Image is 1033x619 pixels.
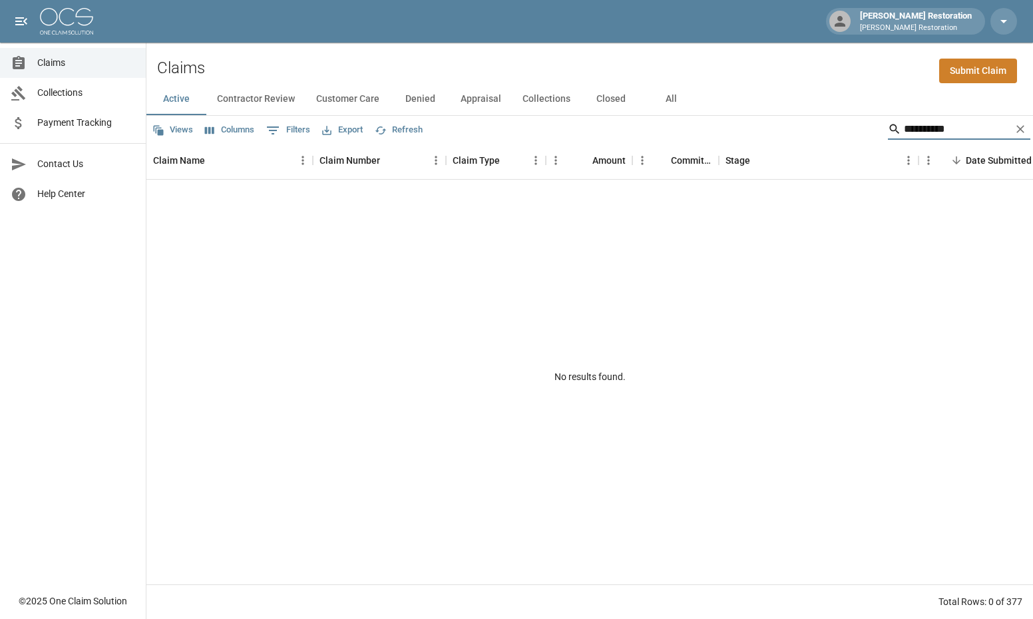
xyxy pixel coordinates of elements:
[146,83,206,115] button: Active
[146,180,1033,574] div: No results found.
[592,142,626,179] div: Amount
[19,594,127,608] div: © 2025 One Claim Solution
[37,86,135,100] span: Collections
[40,8,93,35] img: ocs-logo-white-transparent.png
[939,59,1017,83] a: Submit Claim
[512,83,581,115] button: Collections
[966,142,1032,179] div: Date Submitted
[202,120,258,140] button: Select columns
[581,83,641,115] button: Closed
[153,142,205,179] div: Claim Name
[899,150,919,170] button: Menu
[8,8,35,35] button: open drawer
[390,83,450,115] button: Denied
[632,150,652,170] button: Menu
[306,83,390,115] button: Customer Care
[450,83,512,115] button: Appraisal
[860,23,972,34] p: [PERSON_NAME] Restoration
[671,142,712,179] div: Committed Amount
[546,142,632,179] div: Amount
[293,150,313,170] button: Menu
[632,142,719,179] div: Committed Amount
[426,150,446,170] button: Menu
[938,595,1022,608] div: Total Rows: 0 of 377
[157,59,205,78] h2: Claims
[380,151,399,170] button: Sort
[1010,119,1030,139] button: Clear
[453,142,500,179] div: Claim Type
[149,120,196,140] button: Views
[574,151,592,170] button: Sort
[146,83,1033,115] div: dynamic tabs
[146,142,313,179] div: Claim Name
[205,151,224,170] button: Sort
[263,120,313,141] button: Show filters
[319,142,380,179] div: Claim Number
[37,157,135,171] span: Contact Us
[313,142,446,179] div: Claim Number
[725,142,750,179] div: Stage
[888,118,1030,142] div: Search
[526,150,546,170] button: Menu
[37,116,135,130] span: Payment Tracking
[446,142,546,179] div: Claim Type
[37,56,135,70] span: Claims
[371,120,426,140] button: Refresh
[719,142,919,179] div: Stage
[37,187,135,201] span: Help Center
[500,151,518,170] button: Sort
[947,151,966,170] button: Sort
[855,9,977,33] div: [PERSON_NAME] Restoration
[206,83,306,115] button: Contractor Review
[750,151,769,170] button: Sort
[919,150,938,170] button: Menu
[641,83,701,115] button: All
[546,150,566,170] button: Menu
[652,151,671,170] button: Sort
[319,120,366,140] button: Export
